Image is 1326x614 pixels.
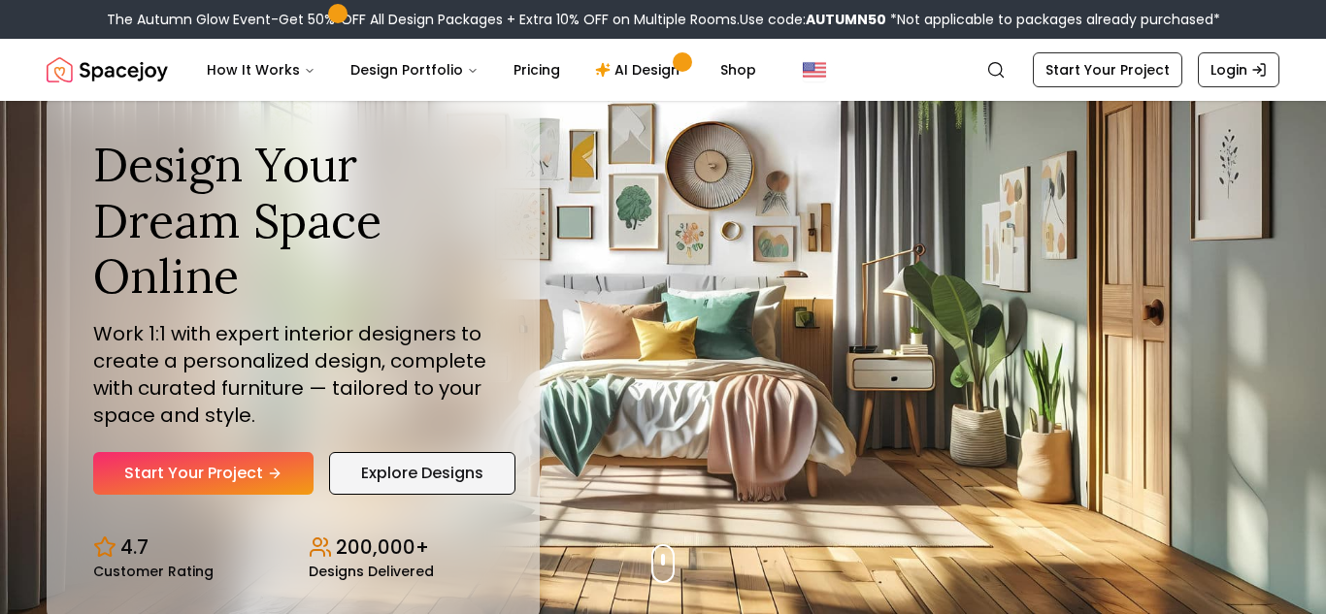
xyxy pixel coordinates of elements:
[107,10,1220,29] div: The Autumn Glow Event-Get 50% OFF All Design Packages + Extra 10% OFF on Multiple Rooms.
[93,518,493,578] div: Design stats
[47,50,168,89] a: Spacejoy
[93,452,314,495] a: Start Your Project
[498,50,576,89] a: Pricing
[705,50,772,89] a: Shop
[806,10,886,29] b: AUTUMN50
[329,452,515,495] a: Explore Designs
[93,565,214,578] small: Customer Rating
[1198,52,1279,87] a: Login
[47,50,168,89] img: Spacejoy Logo
[191,50,772,89] nav: Main
[1033,52,1182,87] a: Start Your Project
[580,50,701,89] a: AI Design
[335,50,494,89] button: Design Portfolio
[336,533,429,561] p: 200,000+
[47,39,1279,101] nav: Global
[803,58,826,81] img: United States
[191,50,331,89] button: How It Works
[740,10,886,29] span: Use code:
[120,533,149,561] p: 4.7
[309,565,434,578] small: Designs Delivered
[886,10,1220,29] span: *Not applicable to packages already purchased*
[93,320,493,429] p: Work 1:1 with expert interior designers to create a personalized design, complete with curated fu...
[93,137,493,305] h1: Design Your Dream Space Online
